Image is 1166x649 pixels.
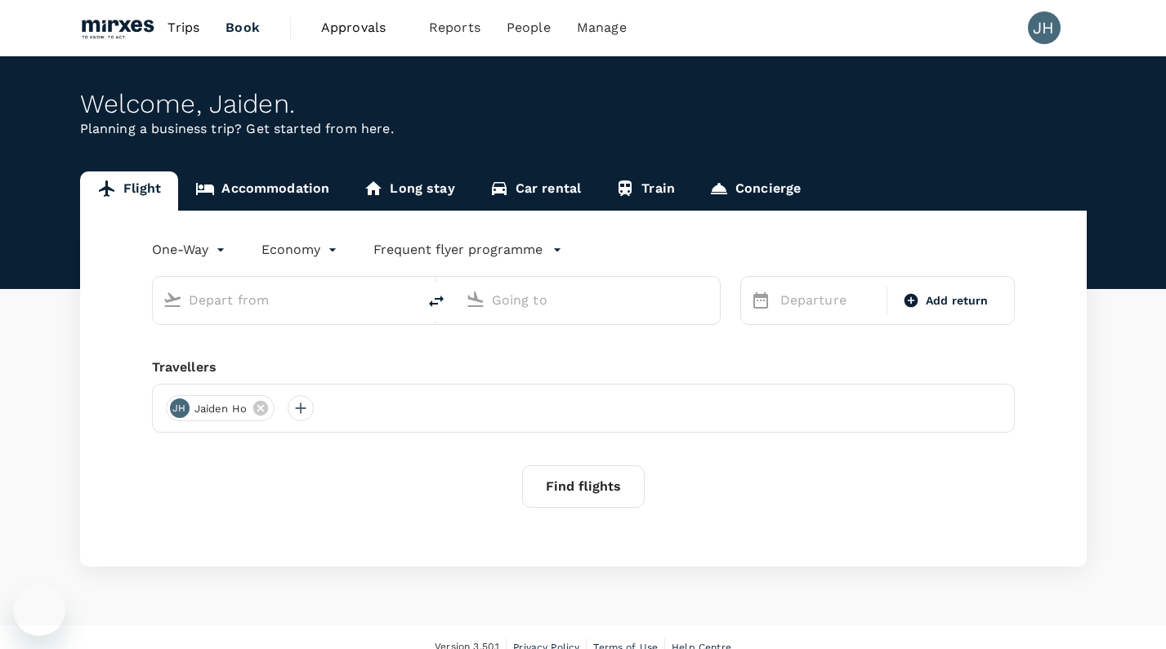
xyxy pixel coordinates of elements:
span: Book [226,18,260,38]
button: delete [417,282,456,321]
span: People [507,18,551,38]
a: Train [598,171,692,211]
button: Open [708,298,712,301]
button: Open [405,298,409,301]
div: Economy [261,237,341,263]
p: Departure [780,291,878,310]
button: Find flights [522,465,645,508]
div: JH [170,398,190,418]
span: Jaiden Ho [185,401,257,417]
a: Concierge [692,171,818,211]
div: JHJaiden Ho [166,395,275,421]
img: Mirxes Pte Ltd [80,10,155,46]
input: Depart from [189,287,382,313]
div: JH [1028,11,1061,44]
button: Frequent flyer programme [373,240,562,260]
div: Travellers [152,358,1015,377]
a: Flight [80,171,179,211]
div: Welcome , Jaiden . [80,89,1087,119]
iframe: Button to launch messaging window [13,584,65,636]
span: Approvals [321,18,403,38]
div: One-Way [152,237,229,263]
p: Frequent flyer programme [373,240,543,260]
a: Long stay [346,171,471,211]
span: Manage [577,18,627,38]
span: Reports [429,18,480,38]
p: Planning a business trip? Get started from here. [80,119,1087,139]
a: Car rental [472,171,599,211]
input: Going to [492,287,686,313]
span: Add return [926,292,989,309]
a: Accommodation [178,171,346,211]
span: Trips [168,18,199,38]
